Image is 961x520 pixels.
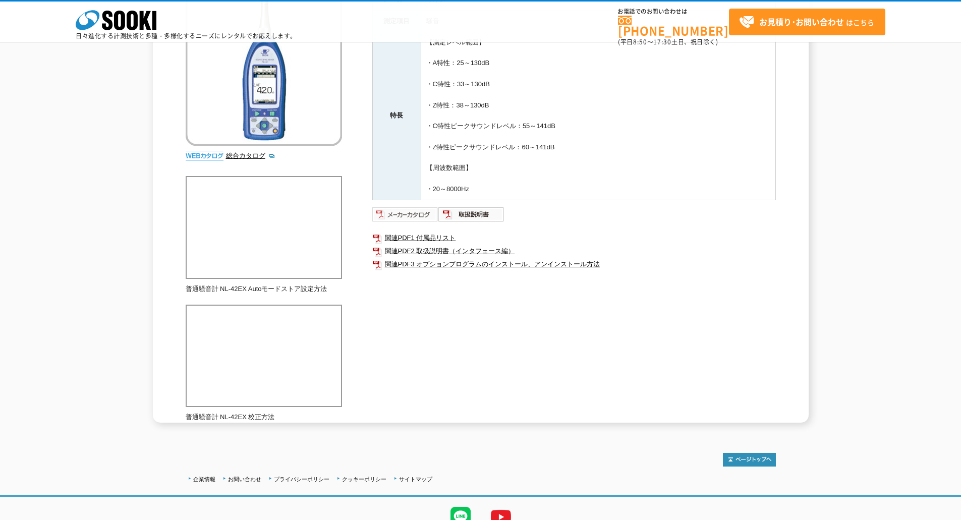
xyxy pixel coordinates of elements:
th: 特長 [372,32,421,200]
a: プライバシーポリシー [274,476,329,482]
img: メーカーカタログ [372,206,438,222]
a: 関連PDF2 取扱説明書（インタフェース編） [372,245,776,258]
a: メーカーカタログ [372,213,438,220]
a: 関連PDF3 オプションプログラムのインストール、アンインストール方法 [372,258,776,271]
a: クッキーポリシー [342,476,386,482]
a: お見積り･お問い合わせはこちら [729,9,885,35]
a: サイトマップ [399,476,432,482]
a: [PHONE_NUMBER] [618,16,729,36]
img: webカタログ [186,151,223,161]
a: 関連PDF1 付属品リスト [372,232,776,245]
img: トップページへ [723,453,776,467]
img: 取扱説明書 [438,206,504,222]
a: お問い合わせ [228,476,261,482]
p: 普通騒音計 NL-42EX Autoモードストア設定方法 [186,284,342,295]
p: 普通騒音計 NL-42EX 校正方法 [186,412,342,423]
p: 日々進化する計測技術と多種・多様化するニーズにレンタルでお応えします。 [76,33,297,39]
span: お電話でのお問い合わせは [618,9,729,15]
a: 総合カタログ [226,152,275,159]
span: 8:50 [633,37,647,46]
span: はこちら [739,15,874,30]
a: 企業情報 [193,476,215,482]
span: (平日 ～ 土日、祝日除く) [618,37,718,46]
strong: お見積り･お問い合わせ [759,16,844,28]
span: 17:30 [653,37,671,46]
a: 取扱説明書 [438,213,504,220]
td: 【測定レベル範囲】 ・A特性：25～130dB ・C特性：33～130dB ・Z特性：38～130dB ・C特性ピークサウンドレベル：55～141dB ・Z特性ピークサウンドレベル：60～141... [421,32,775,200]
